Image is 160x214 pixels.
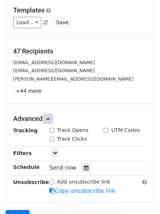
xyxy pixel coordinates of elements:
strong: Tracking [13,128,38,133]
small: [EMAIL_ADDRESS][DOMAIN_NAME] [13,68,95,73]
h5: Advanced [13,115,147,123]
strong: Unsubscribe [13,179,49,185]
label: Track Opens [57,126,89,134]
label: Add unsubscribe link [57,178,111,186]
small: [EMAIL_ADDRESS][DOMAIN_NAME] [13,60,95,65]
span: Send now [49,165,77,171]
a: Copy unsubscribe link [49,188,115,194]
button: Save [53,17,72,28]
label: UTM Codes [111,126,140,134]
a: Load... [13,17,41,28]
iframe: Chat Widget [123,179,160,214]
h5: 47 Recipients [13,47,147,55]
a: +44 more [13,86,44,96]
a: Templates [13,6,45,14]
strong: Filters [13,150,32,156]
label: Track Clicks [57,135,87,143]
small: [PERSON_NAME][EMAIL_ADDRESS][DOMAIN_NAME] [13,76,134,82]
strong: Schedule [13,164,40,170]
